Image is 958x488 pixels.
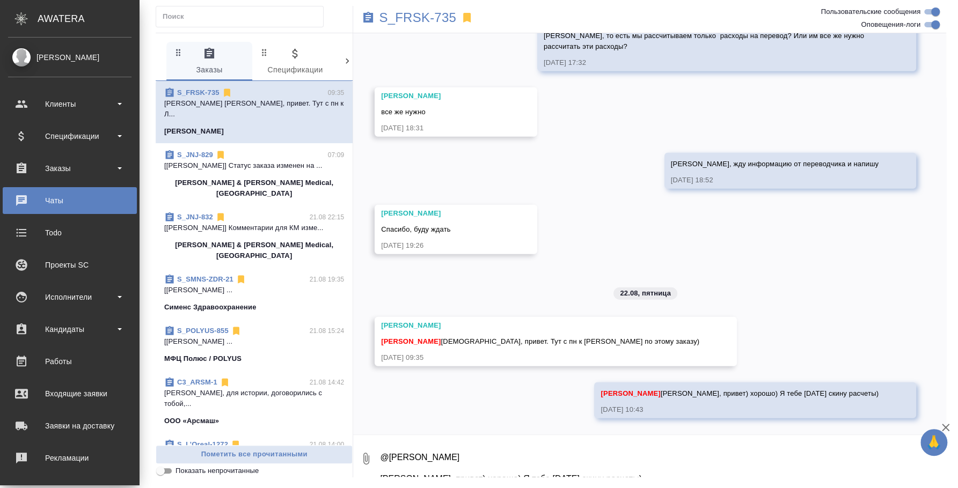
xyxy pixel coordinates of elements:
[177,88,220,97] a: S_FRSK-735
[164,285,344,295] p: [[PERSON_NAME] ...
[164,388,344,409] p: [PERSON_NAME], для истории, договорились с тобой,...
[8,225,131,241] div: Todo
[156,268,353,319] div: S_SMNS-ZDR-2121.08 19:35[[PERSON_NAME] ...Сименс Здравоохранение
[3,412,137,439] a: Заявки на доставку
[177,275,233,283] a: S_SMNS-ZDR-21
[163,9,323,24] input: Поиск
[310,439,345,450] p: 21.08 14:00
[544,57,879,68] div: [DATE] 17:32
[259,47,269,57] svg: Зажми и перетащи, чтобы поменять порядок вкладок
[601,404,879,415] div: [DATE] 10:43
[861,19,920,30] span: Оповещения-логи
[156,371,353,433] div: C3_ARSM-121.08 14:42[PERSON_NAME], для истории, договорились с тобой,...ООО «Арсмаш»
[8,418,131,434] div: Заявки на доставку
[8,386,131,402] div: Входящие заявки
[164,416,219,426] p: ООО «Арсмаш»
[381,337,699,345] span: [DEMOGRAPHIC_DATA], привет. Тут с пн к [PERSON_NAME] по этому заказу)
[920,429,947,456] button: 🙏
[164,336,344,347] p: [[PERSON_NAME] ...
[222,87,232,98] svg: Отписаться
[215,212,226,223] svg: Отписаться
[8,193,131,209] div: Чаты
[8,51,131,63] div: [PERSON_NAME]
[310,274,345,285] p: 21.08 19:35
[381,337,441,345] span: [PERSON_NAME]
[379,12,456,23] a: S_FRSK-735
[381,91,500,101] div: [PERSON_NAME]
[156,445,353,464] button: Пометить все прочитанными
[38,8,140,29] div: AWATERA
[8,450,131,466] div: Рекламации
[177,327,229,335] a: S_POLYUS-855
[164,353,242,364] p: МФЦ Полюс / POLYUS
[177,440,228,448] a: S_L’Oreal-1272
[3,219,137,246] a: Todo
[3,252,137,278] a: Проекты SC
[620,288,671,299] p: 22.08, пятница
[328,87,345,98] p: 09:35
[164,223,344,233] p: [[PERSON_NAME]] Комментарии для КМ изме...
[8,160,131,176] div: Заказы
[381,225,450,233] span: Спасибо, буду ждать
[3,445,137,471] a: Рекламации
[671,175,879,186] div: [DATE] 18:52
[328,150,345,160] p: 07:09
[177,213,213,221] a: S_JNJ-832
[310,326,345,336] p: 21.08 15:24
[310,377,345,388] p: 21.08 14:42
[601,389,660,397] span: [PERSON_NAME]
[231,326,242,336] svg: Отписаться
[156,205,353,268] div: S_JNJ-83221.08 22:15[[PERSON_NAME]] Комментарии для КМ изме...[PERSON_NAME] & [PERSON_NAME] Medic...
[925,431,943,454] span: 🙏
[3,380,137,407] a: Входящие заявки
[177,151,213,159] a: S_JNJ-829
[381,240,500,251] div: [DATE] 19:26
[164,160,344,171] p: [[PERSON_NAME]] Статус заказа изменен на ...
[8,289,131,305] div: Исполнители
[671,160,879,168] span: [PERSON_NAME], жду информацию от переводчика и напишу
[173,47,184,57] svg: Зажми и перетащи, чтобы поменять порядок вкладок
[381,352,699,363] div: [DATE] 09:35
[259,47,332,77] span: Спецификации
[156,143,353,205] div: S_JNJ-82907:09[[PERSON_NAME]] Статус заказа изменен на ...[PERSON_NAME] & [PERSON_NAME] Medical, ...
[215,150,226,160] svg: Отписаться
[164,240,344,261] p: [PERSON_NAME] & [PERSON_NAME] Medical, [GEOGRAPHIC_DATA]
[821,6,920,17] span: Пользовательские сообщения
[8,257,131,273] div: Проекты SC
[220,377,230,388] svg: Отписаться
[175,465,259,476] span: Показать непрочитанные
[8,128,131,144] div: Спецификации
[230,439,241,450] svg: Отписаться
[164,98,344,120] p: [PERSON_NAME] [PERSON_NAME], привет. Тут с пн к Л...
[173,47,246,77] span: Заказы
[381,123,500,134] div: [DATE] 18:31
[601,389,879,397] span: [PERSON_NAME], привет) хорошо) Я тебе [DATE] скину расчеты)
[381,320,699,331] div: [PERSON_NAME]
[310,212,345,223] p: 21.08 22:15
[177,378,217,386] a: C3_ARSM-1
[8,353,131,369] div: Работы
[3,187,137,214] a: Чаты
[156,81,353,143] div: S_FRSK-73509:35[PERSON_NAME] [PERSON_NAME], привет. Тут с пн к Л...[PERSON_NAME]
[381,208,500,219] div: [PERSON_NAME]
[8,321,131,337] div: Кандидаты
[3,348,137,375] a: Работы
[8,96,131,112] div: Клиенты
[156,319,353,371] div: S_POLYUS-85521.08 15:24[[PERSON_NAME] ...МФЦ Полюс / POLYUS
[164,302,257,313] p: Сименс Здравоохранение
[381,108,426,116] span: все же нужно
[164,178,344,199] p: [PERSON_NAME] & [PERSON_NAME] Medical, [GEOGRAPHIC_DATA]
[236,274,246,285] svg: Отписаться
[164,126,224,137] p: [PERSON_NAME]
[162,448,347,461] span: Пометить все прочитанными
